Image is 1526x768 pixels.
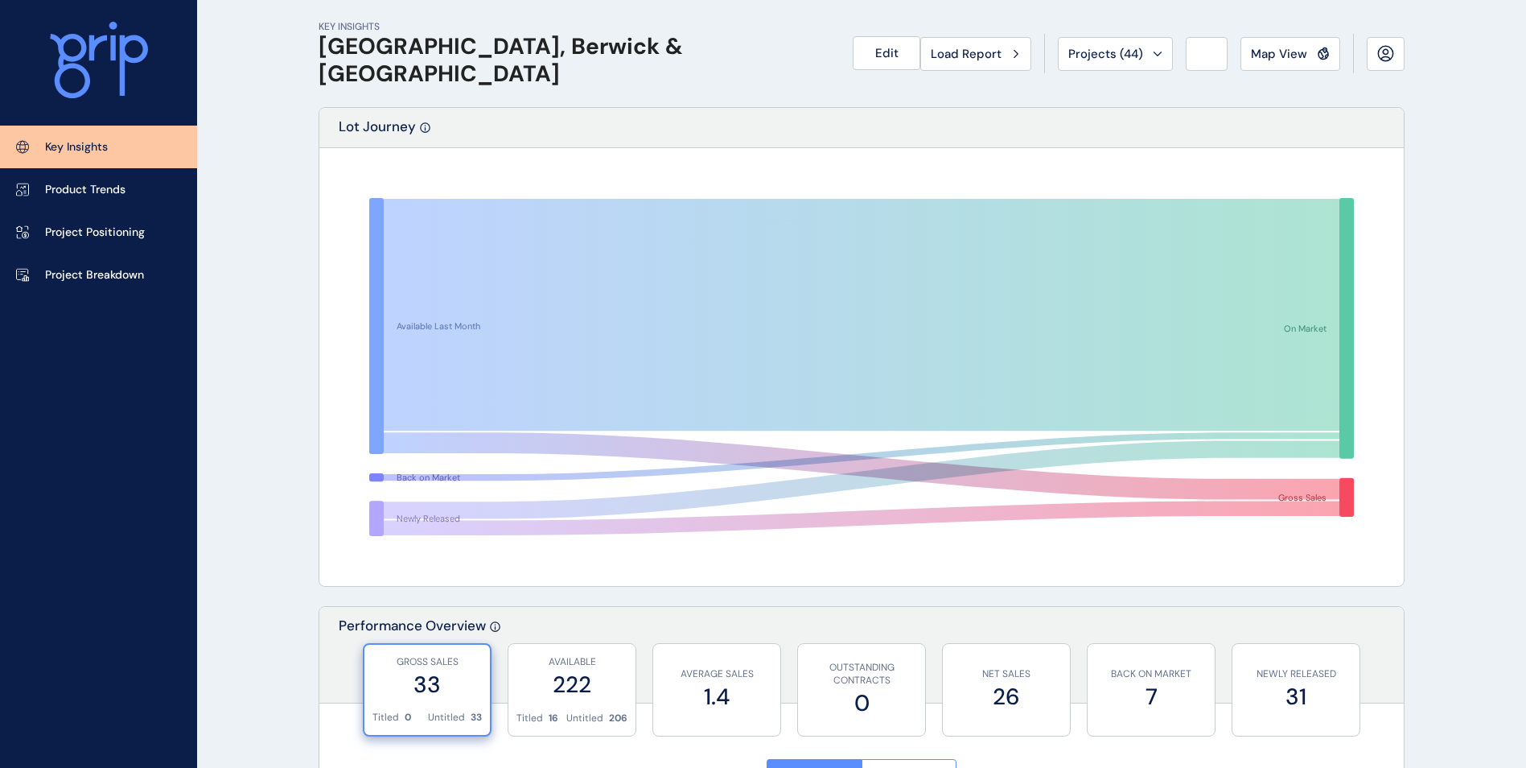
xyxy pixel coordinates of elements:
[372,711,399,725] p: Titled
[1096,667,1207,681] p: BACK ON MARKET
[661,667,772,681] p: AVERAGE SALES
[428,711,465,725] p: Untitled
[516,712,543,725] p: Titled
[516,655,627,669] p: AVAILABLE
[1251,46,1307,62] span: Map View
[45,139,108,155] p: Key Insights
[1068,46,1143,62] span: Projects ( 44 )
[806,661,917,688] p: OUTSTANDING CONTRACTS
[609,712,627,725] p: 206
[471,711,482,725] p: 33
[372,669,482,700] label: 33
[1240,681,1351,712] label: 31
[1240,667,1351,681] p: NEWLY RELEASED
[372,655,482,669] p: GROSS SALES
[339,118,416,147] p: Lot Journey
[45,182,125,198] p: Product Trends
[951,667,1062,681] p: NET SALES
[875,45,899,61] span: Edit
[339,617,486,703] p: Performance Overview
[1058,37,1173,71] button: Projects (44)
[566,712,603,725] p: Untitled
[1096,681,1207,712] label: 7
[319,33,833,87] h1: [GEOGRAPHIC_DATA], Berwick & [GEOGRAPHIC_DATA]
[1240,37,1340,71] button: Map View
[853,36,920,70] button: Edit
[951,681,1062,712] label: 26
[931,46,1002,62] span: Load Report
[45,225,145,241] p: Project Positioning
[45,267,144,283] p: Project Breakdown
[405,711,411,725] p: 0
[319,20,833,34] p: KEY INSIGHTS
[549,712,558,725] p: 16
[920,37,1031,71] button: Load Report
[661,681,772,712] label: 1.4
[806,687,917,719] label: 0
[516,669,627,700] label: 222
